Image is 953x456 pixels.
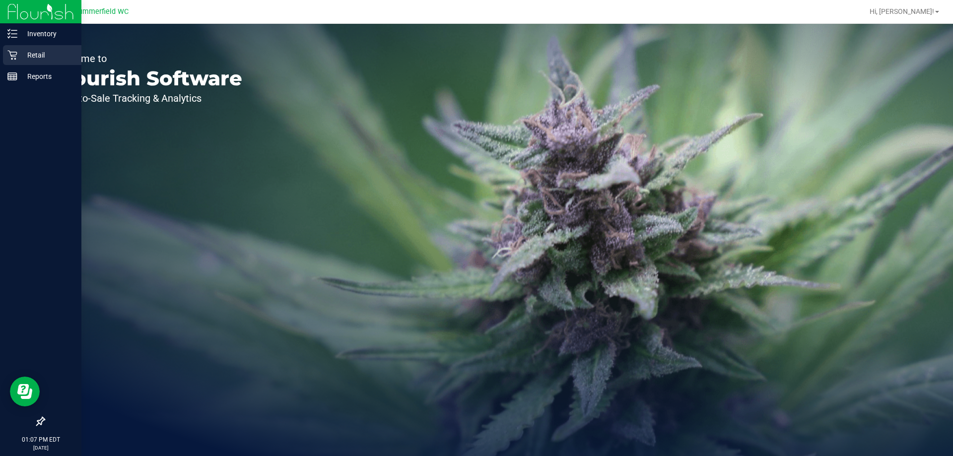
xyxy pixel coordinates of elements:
[74,7,129,16] span: Summerfield WC
[4,435,77,444] p: 01:07 PM EDT
[870,7,934,15] span: Hi, [PERSON_NAME]!
[17,49,77,61] p: Retail
[7,29,17,39] inline-svg: Inventory
[4,444,77,452] p: [DATE]
[7,71,17,81] inline-svg: Reports
[17,28,77,40] p: Inventory
[17,70,77,82] p: Reports
[10,377,40,406] iframe: Resource center
[54,54,242,64] p: Welcome to
[7,50,17,60] inline-svg: Retail
[54,68,242,88] p: Flourish Software
[54,93,242,103] p: Seed-to-Sale Tracking & Analytics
